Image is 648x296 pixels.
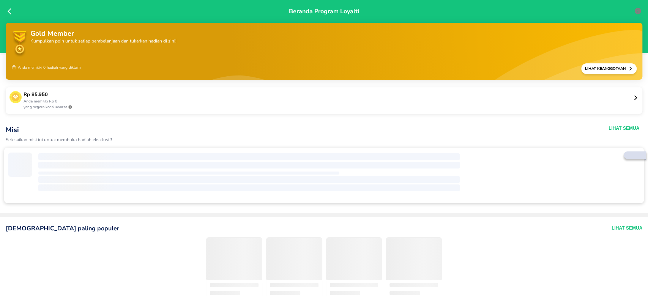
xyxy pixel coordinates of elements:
span: ‌ [389,283,438,287]
p: Beranda Program Loyalti [289,7,359,47]
span: ‌ [386,238,442,280]
span: ‌ [389,291,420,295]
span: ‌ [330,291,360,295]
button: Lihat Semua [612,224,642,233]
p: Gold Member [30,28,177,39]
span: ‌ [266,238,322,280]
span: ‌ [270,283,318,287]
p: yang segera kedaluwarsa [24,104,633,110]
button: Lihat Semua [609,125,639,131]
span: ‌ [206,238,262,280]
span: ‌ [38,184,460,191]
span: ‌ [330,283,378,287]
span: ‌ [38,162,460,168]
span: ‌ [38,153,460,160]
p: [DEMOGRAPHIC_DATA] paling populer [6,224,119,233]
span: ‌ [210,283,259,287]
span: ‌ [38,172,339,175]
span: ‌ [326,238,382,280]
p: Misi [6,125,480,134]
p: Kumpulkan poin untuk setiap pembelanjaan dan tukarkan hadiah di sini! [30,39,177,43]
span: ‌ [270,291,300,295]
p: Lihat Keanggotaan [585,66,628,71]
p: Rp 85.950 [24,91,633,99]
span: ‌ [38,176,460,183]
p: Selesaikan misi ini untuk membuka hadiah eksklusif! [6,137,480,142]
span: ‌ [8,153,32,177]
span: ‌ [210,291,240,295]
p: Anda memiliki 0 hadiah yang diklaim [11,63,81,74]
p: Anda memiliki Rp 0 [24,99,633,104]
